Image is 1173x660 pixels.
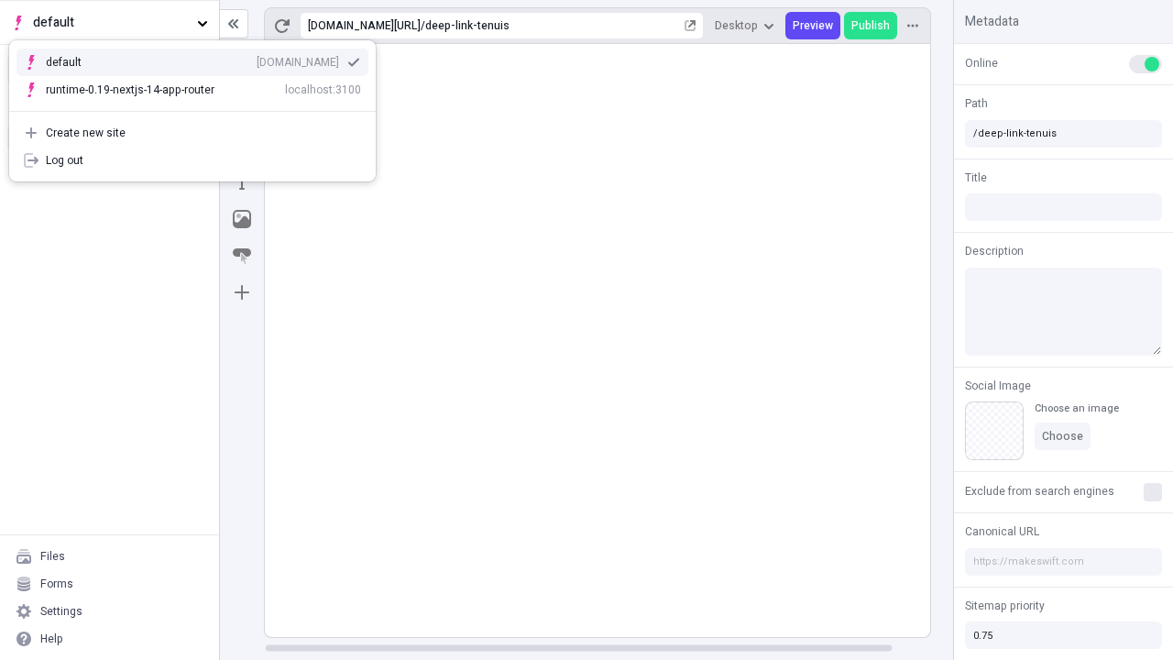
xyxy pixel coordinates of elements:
span: default [33,13,190,33]
div: Settings [40,604,82,619]
button: Image [225,203,258,236]
div: Suggestions [9,41,376,111]
span: Exclude from search engines [965,483,1114,500]
div: [URL][DOMAIN_NAME] [308,18,421,33]
div: Help [40,632,63,646]
span: Publish [851,18,890,33]
div: / [421,18,425,33]
span: Desktop [715,18,758,33]
span: Social Image [965,378,1031,394]
button: Text [225,166,258,199]
span: Preview [793,18,833,33]
div: deep-link-tenuis [425,18,681,33]
span: Path [965,95,988,112]
div: [DOMAIN_NAME] [257,55,339,70]
span: Choose [1042,429,1083,444]
input: https://makeswift.com [965,548,1162,576]
span: Sitemap priority [965,598,1045,614]
span: Canonical URL [965,523,1039,540]
button: Choose [1035,423,1091,450]
span: Description [965,243,1024,259]
button: Button [225,239,258,272]
div: runtime-0.19-nextjs-14-app-router [46,82,214,97]
div: Forms [40,577,73,591]
button: Publish [844,12,897,39]
span: Online [965,55,998,71]
div: localhost:3100 [285,82,361,97]
button: Preview [785,12,840,39]
div: default [46,55,110,70]
button: Desktop [707,12,782,39]
span: Title [965,170,987,186]
div: Files [40,549,65,564]
div: Choose an image [1035,401,1119,415]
